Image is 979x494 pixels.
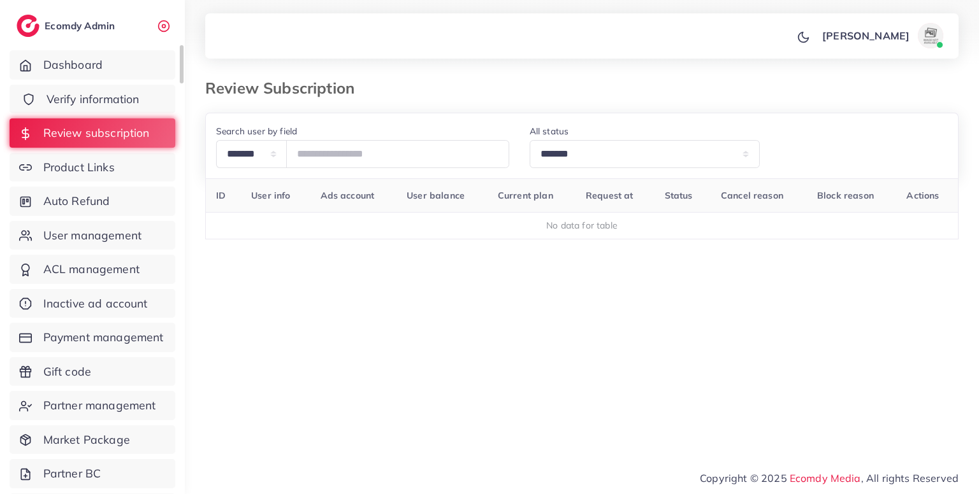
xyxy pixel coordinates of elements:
[700,470,959,486] span: Copyright © 2025
[586,190,634,201] span: Request at
[817,190,874,201] span: Block reason
[205,79,365,97] h3: Review Subscription
[10,85,175,114] a: Verify information
[10,255,175,284] a: ACL management
[43,57,103,73] span: Dashboard
[861,470,959,486] span: , All rights Reserved
[790,472,861,484] a: Ecomdy Media
[10,118,175,148] a: Review subscription
[43,227,141,244] span: User management
[43,159,115,176] span: Product Links
[321,190,375,201] span: Ads account
[407,190,465,201] span: User balance
[815,23,948,48] a: [PERSON_NAME]avatar
[216,190,226,201] span: ID
[906,190,939,201] span: Actions
[17,15,40,37] img: logo
[918,23,943,48] img: avatar
[10,425,175,455] a: Market Package
[43,295,148,312] span: Inactive ad account
[530,125,569,138] label: All status
[10,391,175,420] a: Partner management
[43,329,164,346] span: Payment management
[251,190,290,201] span: User info
[43,125,150,141] span: Review subscription
[10,153,175,182] a: Product Links
[10,323,175,352] a: Payment management
[216,125,297,138] label: Search user by field
[43,363,91,380] span: Gift code
[43,432,130,448] span: Market Package
[822,28,910,43] p: [PERSON_NAME]
[43,261,140,278] span: ACL management
[498,190,553,201] span: Current plan
[17,15,118,37] a: logoEcomdy Admin
[45,20,118,32] h2: Ecomdy Admin
[10,187,175,216] a: Auto Refund
[665,190,693,201] span: Status
[43,193,110,209] span: Auto Refund
[10,50,175,80] a: Dashboard
[10,357,175,386] a: Gift code
[47,91,140,108] span: Verify information
[10,289,175,318] a: Inactive ad account
[10,459,175,488] a: Partner BC
[43,397,156,414] span: Partner management
[10,221,175,250] a: User management
[213,219,952,232] div: No data for table
[721,190,783,201] span: Cancel reason
[43,465,101,482] span: Partner BC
